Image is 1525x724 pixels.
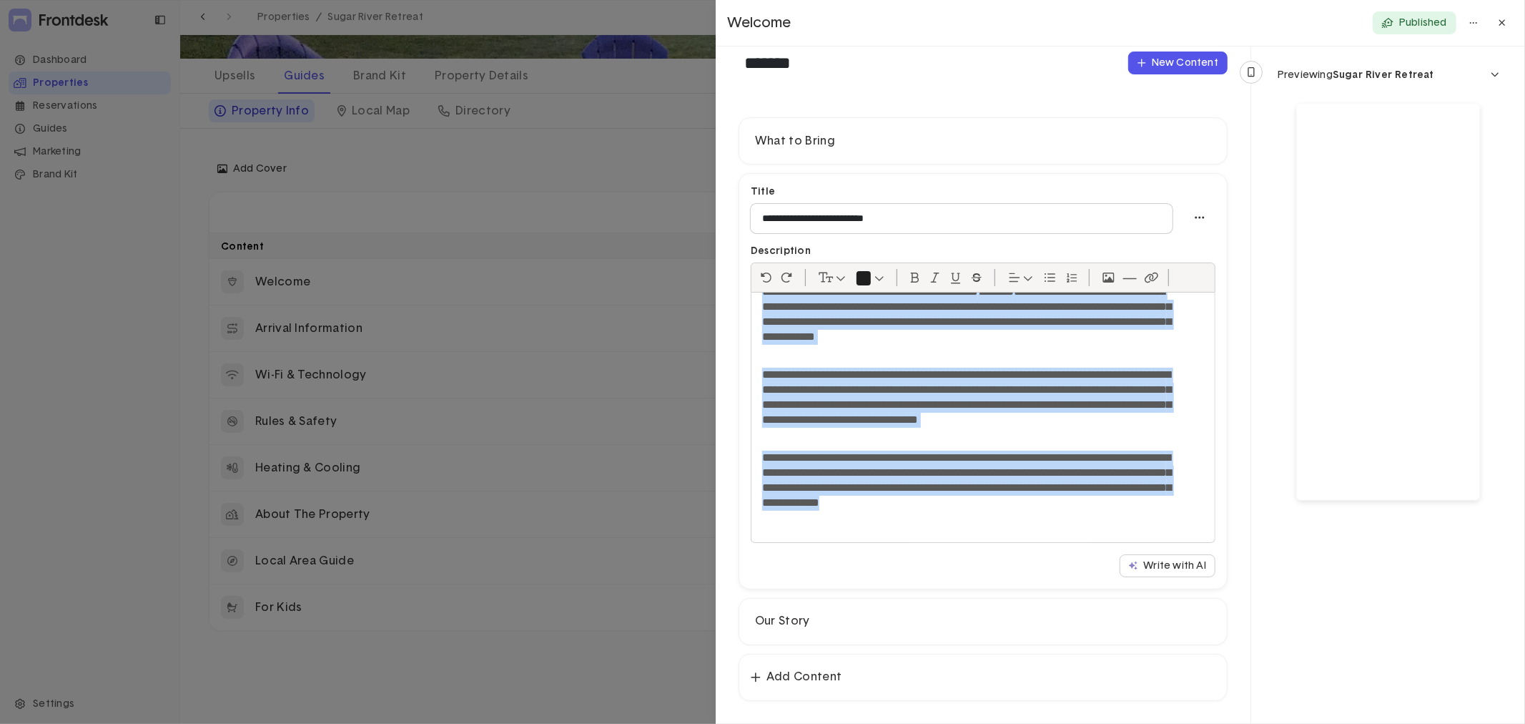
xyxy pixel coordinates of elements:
p: Title [751,185,775,198]
p: Our Story [755,614,1211,629]
div: Our Story [739,599,1227,645]
div: What to Bring [739,118,1227,164]
button: New Content [1128,52,1228,74]
p: Welcome [727,14,1356,32]
button: dropdown trigger [1268,64,1509,87]
div: Add Content [751,670,1215,685]
p: Description [751,245,1215,258]
p: What to Bring [755,134,1211,149]
div: Add Content [739,655,1227,700]
span: Sugar River Retreat [1333,70,1434,80]
div: Previewing [1278,70,1434,80]
button: Published [1373,11,1456,34]
button: Write with AI [1120,554,1215,577]
div: Write with AI [1129,561,1206,571]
